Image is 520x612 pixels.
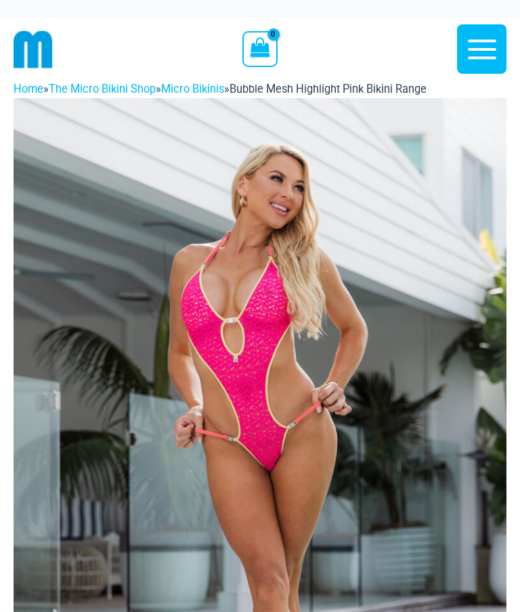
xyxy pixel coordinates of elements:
img: cropped mm emblem [14,30,53,69]
a: The Micro Bikini Shop [49,83,156,95]
a: View Shopping Cart, empty [242,31,277,66]
span: » » » [14,83,427,95]
span: Bubble Mesh Highlight Pink Bikini Range [230,83,427,95]
a: Home [14,83,43,95]
a: Micro Bikinis [161,83,224,95]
